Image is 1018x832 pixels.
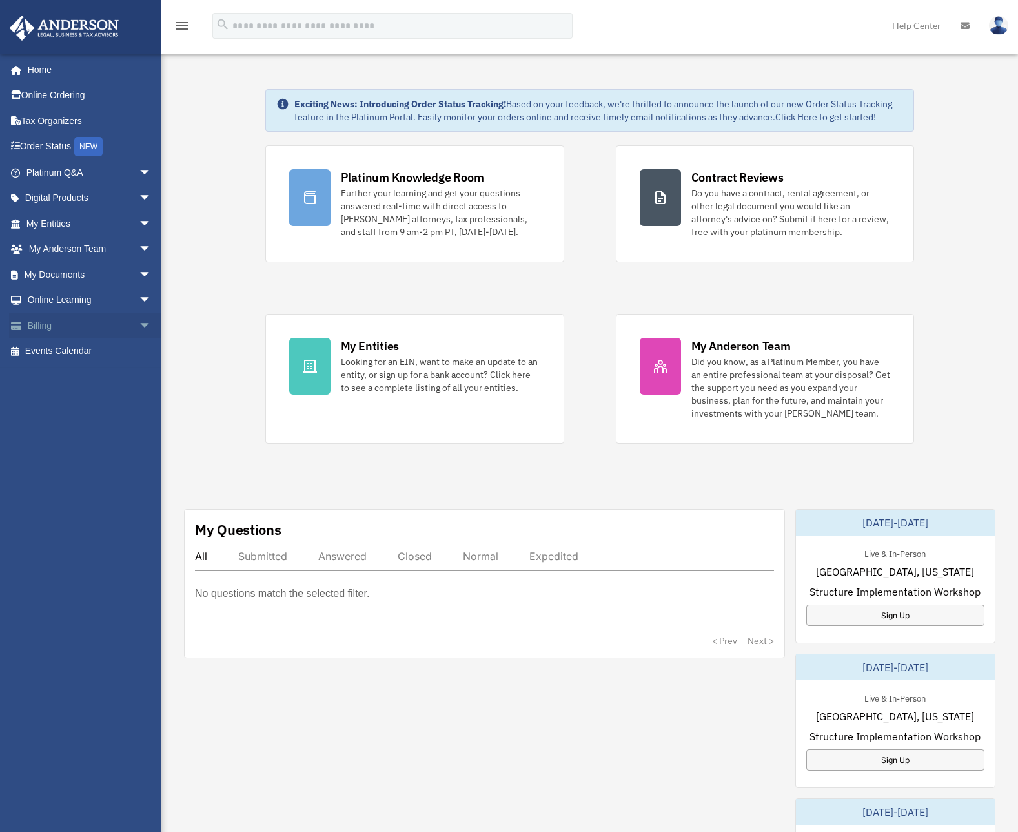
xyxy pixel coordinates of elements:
div: Closed [398,550,432,563]
span: arrow_drop_down [139,160,165,186]
a: Click Here to get started! [775,111,876,123]
div: Live & In-Person [854,691,936,704]
div: All [195,550,207,563]
span: arrow_drop_down [139,236,165,263]
div: Based on your feedback, we're thrilled to announce the launch of our new Order Status Tracking fe... [294,98,904,123]
div: Contract Reviews [691,169,784,185]
strong: Exciting News: Introducing Order Status Tracking! [294,98,506,110]
div: NEW [74,137,103,156]
span: [GEOGRAPHIC_DATA], [US_STATE] [816,709,974,724]
img: User Pic [989,16,1008,35]
div: [DATE]-[DATE] [796,510,995,536]
span: arrow_drop_down [139,211,165,237]
div: My Entities [341,338,399,354]
div: My Anderson Team [691,338,791,354]
div: Did you know, as a Platinum Member, you have an entire professional team at your disposal? Get th... [691,355,891,420]
span: Structure Implementation Workshop [809,584,981,599]
a: My Entities Looking for an EIN, want to make an update to an entity, or sign up for a bank accoun... [265,314,564,444]
a: My Anderson Team Did you know, as a Platinum Member, you have an entire professional team at your... [616,314,915,444]
span: Structure Implementation Workshop [809,729,981,744]
a: Sign Up [806,749,984,771]
a: My Anderson Teamarrow_drop_down [9,236,171,262]
div: Submitted [238,550,287,563]
div: [DATE]-[DATE] [796,654,995,680]
span: arrow_drop_down [139,185,165,212]
a: Contract Reviews Do you have a contract, rental agreement, or other legal document you would like... [616,145,915,262]
span: arrow_drop_down [139,262,165,288]
div: Live & In-Person [854,546,936,559]
i: menu [174,18,190,34]
span: arrow_drop_down [139,287,165,314]
div: My Questions [195,520,281,539]
a: Billingarrow_drop_down [9,313,171,338]
a: Order StatusNEW [9,134,171,160]
a: My Entitiesarrow_drop_down [9,211,171,236]
div: Looking for an EIN, want to make an update to an entity, or sign up for a bank account? Click her... [341,355,540,394]
div: Do you have a contract, rental agreement, or other legal document you would like an attorney's ad... [691,187,891,238]
div: Platinum Knowledge Room [341,169,484,185]
a: Sign Up [806,605,984,626]
div: Further your learning and get your questions answered real-time with direct access to [PERSON_NAM... [341,187,540,238]
p: No questions match the selected filter. [195,585,369,603]
img: Anderson Advisors Platinum Portal [6,16,123,41]
a: Online Ordering [9,83,171,109]
div: Normal [463,550,498,563]
div: Answered [318,550,367,563]
span: [GEOGRAPHIC_DATA], [US_STATE] [816,564,974,579]
a: Tax Organizers [9,108,171,134]
a: Platinum Q&Aarrow_drop_down [9,160,171,185]
a: Platinum Knowledge Room Further your learning and get your questions answered real-time with dire... [265,145,564,262]
a: Home [9,57,165,83]
i: search [216,17,230,32]
div: [DATE]-[DATE] [796,799,995,825]
a: My Documentsarrow_drop_down [9,262,171,287]
div: Expedited [529,550,578,563]
a: Online Learningarrow_drop_down [9,287,171,313]
a: Digital Productsarrow_drop_down [9,185,171,211]
a: menu [174,23,190,34]
span: arrow_drop_down [139,313,165,339]
a: Events Calendar [9,338,171,364]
